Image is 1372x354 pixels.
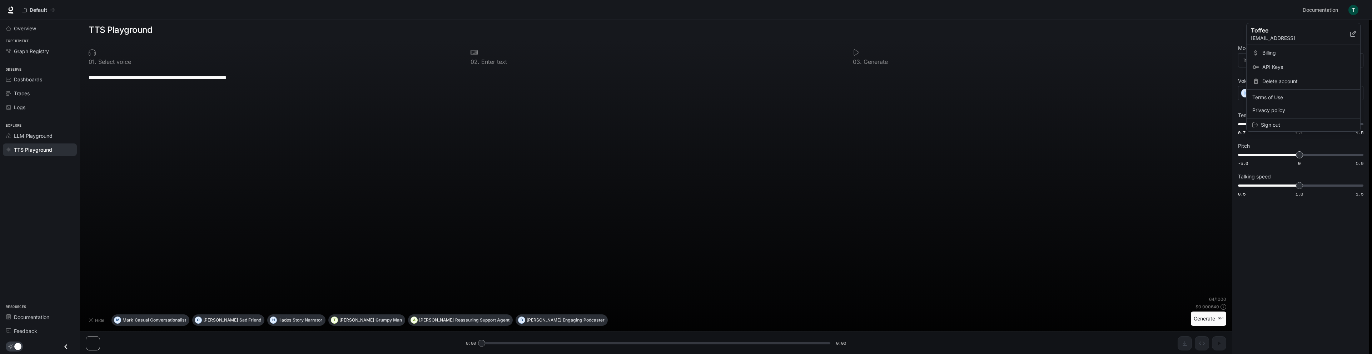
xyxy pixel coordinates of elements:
span: API Keys [1262,64,1354,71]
div: Sign out [1247,118,1360,131]
div: Toffee[EMAIL_ADDRESS] [1247,23,1360,45]
div: Delete account [1248,75,1359,88]
p: [EMAIL_ADDRESS] [1251,35,1350,42]
span: Privacy policy [1252,107,1354,114]
span: Terms of Use [1252,94,1354,101]
a: Billing [1248,46,1359,59]
p: Toffee [1251,26,1339,35]
a: Privacy policy [1248,104,1359,117]
a: Terms of Use [1248,91,1359,104]
span: Sign out [1261,121,1354,128]
a: API Keys [1248,61,1359,74]
span: Billing [1262,49,1354,56]
span: Delete account [1262,78,1354,85]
